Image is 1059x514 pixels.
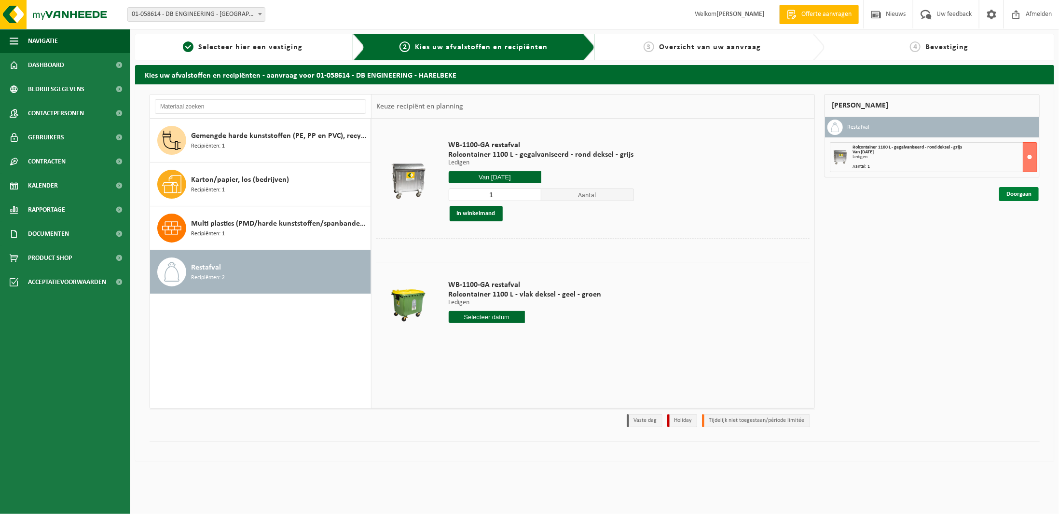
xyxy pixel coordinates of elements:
[183,41,193,52] span: 1
[848,120,870,135] h3: Restafval
[28,101,84,125] span: Contactpersonen
[191,273,225,283] span: Recipiënten: 2
[191,130,368,142] span: Gemengde harde kunststoffen (PE, PP en PVC), recycleerbaar (industrieel)
[999,187,1039,201] a: Doorgaan
[371,95,468,119] div: Keuze recipiënt en planning
[853,164,1037,169] div: Aantal: 1
[150,162,371,206] button: Karton/papier, los (bedrijven) Recipiënten: 1
[450,206,503,221] button: In winkelmand
[667,414,697,427] li: Holiday
[449,171,541,183] input: Selecteer datum
[191,186,225,195] span: Recipiënten: 1
[779,5,859,24] a: Offerte aanvragen
[28,246,72,270] span: Product Shop
[853,149,874,155] strong: Van [DATE]
[28,174,58,198] span: Kalender
[191,218,368,230] span: Multi plastics (PMD/harde kunststoffen/spanbanden/EPS/folie naturel/folie gemengd)
[191,174,289,186] span: Karton/papier, los (bedrijven)
[28,222,69,246] span: Documenten
[659,43,761,51] span: Overzicht van uw aanvraag
[191,142,225,151] span: Recipiënten: 1
[853,155,1037,160] div: Ledigen
[135,65,1054,84] h2: Kies uw afvalstoffen en recipiënten - aanvraag voor 01-058614 - DB ENGINEERING - HARELBEKE
[644,41,654,52] span: 3
[28,77,84,101] span: Bedrijfsgegevens
[910,41,921,52] span: 4
[128,8,265,21] span: 01-058614 - DB ENGINEERING - HARELBEKE
[702,414,810,427] li: Tijdelijk niet toegestaan/période limitée
[799,10,854,19] span: Offerte aanvragen
[127,7,265,22] span: 01-058614 - DB ENGINEERING - HARELBEKE
[716,11,765,18] strong: [PERSON_NAME]
[541,189,634,201] span: Aantal
[28,125,64,149] span: Gebruikers
[449,290,602,299] span: Rolcontainer 1100 L - vlak deksel - geel - groen
[150,206,371,250] button: Multi plastics (PMD/harde kunststoffen/spanbanden/EPS/folie naturel/folie gemengd) Recipiënten: 1
[28,270,106,294] span: Acceptatievoorwaarden
[28,149,66,174] span: Contracten
[191,230,225,239] span: Recipiënten: 1
[415,43,548,51] span: Kies uw afvalstoffen en recipiënten
[28,29,58,53] span: Navigatie
[150,250,371,294] button: Restafval Recipiënten: 2
[449,150,634,160] span: Rolcontainer 1100 L - gegalvaniseerd - rond deksel - grijs
[627,414,662,427] li: Vaste dag
[155,99,366,114] input: Materiaal zoeken
[150,119,371,162] button: Gemengde harde kunststoffen (PE, PP en PVC), recycleerbaar (industrieel) Recipiënten: 1
[853,145,963,150] span: Rolcontainer 1100 L - gegalvaniseerd - rond deksel - grijs
[198,43,303,51] span: Selecteer hier een vestiging
[449,299,602,306] p: Ledigen
[825,94,1040,117] div: [PERSON_NAME]
[28,53,64,77] span: Dashboard
[449,160,634,166] p: Ledigen
[925,43,968,51] span: Bevestiging
[449,280,602,290] span: WB-1100-GA restafval
[449,311,525,323] input: Selecteer datum
[28,198,65,222] span: Rapportage
[399,41,410,52] span: 2
[449,140,634,150] span: WB-1100-GA restafval
[140,41,345,53] a: 1Selecteer hier een vestiging
[191,262,221,273] span: Restafval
